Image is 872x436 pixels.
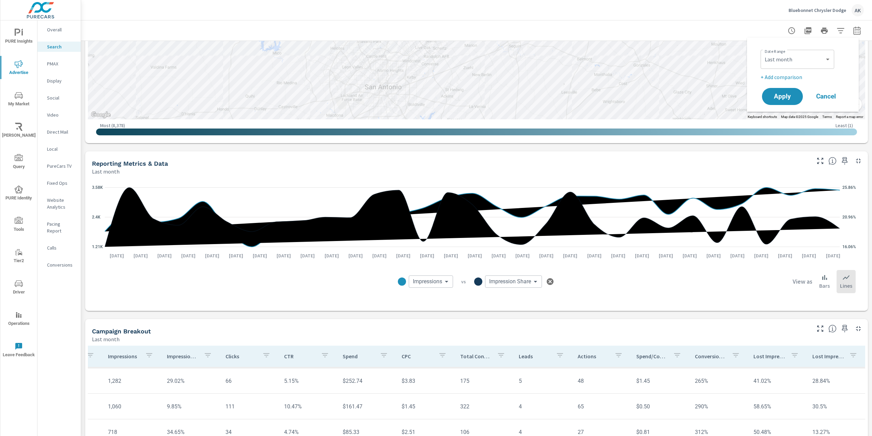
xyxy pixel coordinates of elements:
p: [DATE] [368,252,391,259]
p: Total Conversions [460,353,492,360]
text: 3.58K [92,185,103,190]
span: My Market [2,91,35,108]
a: Terms (opens in new tab) [822,115,832,119]
text: 20.96% [842,215,856,220]
div: Social [37,93,81,103]
td: $1.45 [631,372,689,390]
span: Tier2 [2,248,35,265]
p: Lines [840,282,852,290]
td: 58.65% [748,398,807,415]
td: 175 [455,372,513,390]
div: Direct Mail [37,127,81,137]
h6: View as [793,278,812,285]
td: $0.50 [631,398,689,415]
span: Leave Feedback [2,342,35,359]
td: 48 [572,372,631,390]
div: Conversions [37,260,81,270]
span: Save this to your personalized report [839,323,850,334]
p: [DATE] [415,252,439,259]
span: Tools [2,217,35,234]
p: [DATE] [296,252,320,259]
p: [DATE] [391,252,415,259]
td: 9.85% [161,398,220,415]
td: 41.02% [748,372,807,390]
button: Select Date Range [850,24,864,37]
div: Local [37,144,81,154]
p: [DATE] [105,252,129,259]
span: Advertise [2,60,35,77]
p: [DATE] [654,252,678,259]
text: 16.06% [842,244,856,249]
p: Conversion Rate [695,353,726,360]
p: [DATE] [463,252,487,259]
span: [PERSON_NAME] [2,123,35,139]
p: vs [453,279,474,285]
p: Video [47,111,75,118]
div: PMAX [37,59,81,69]
p: [DATE] [821,252,845,259]
p: Impressions [108,353,139,360]
div: Website Analytics [37,195,81,212]
div: nav menu [0,20,37,365]
button: Cancel [806,88,846,105]
p: PMAX [47,60,75,67]
td: 265% [689,372,748,390]
div: Impression Share [485,275,542,288]
p: [DATE] [153,252,176,259]
p: Spend/Conversion [636,353,668,360]
text: 1.21K [92,244,103,249]
span: PURE Identity [2,185,35,202]
td: 1,282 [103,372,161,390]
button: Apply [762,88,803,105]
td: 65 [572,398,631,415]
a: Report a map error [836,115,863,119]
text: 2.4K [92,215,100,220]
p: [DATE] [702,252,726,259]
p: Least ( 1 ) [836,122,853,129]
p: [DATE] [129,252,153,259]
div: Calls [37,243,81,253]
p: Website Analytics [47,197,75,210]
p: Local [47,146,75,152]
span: PURE Insights [2,29,35,45]
p: Last month [92,335,120,343]
p: [DATE] [773,252,797,259]
div: PureCars TV [37,161,81,171]
p: [DATE] [320,252,344,259]
div: Video [37,110,81,120]
p: [DATE] [630,252,654,259]
div: Fixed Ops [37,178,81,188]
td: 4 [513,398,572,415]
p: Bluebonnet Chrysler Dodge [789,7,846,13]
p: [DATE] [248,252,272,259]
button: "Export Report to PDF" [801,24,815,37]
span: Driver [2,280,35,296]
td: 290% [689,398,748,415]
p: Direct Mail [47,129,75,135]
p: Impression Share [167,353,198,360]
p: Leads [519,353,550,360]
div: Pacing Report [37,219,81,236]
p: Search [47,43,75,50]
a: Open this area in Google Maps (opens a new window) [90,110,112,119]
p: Fixed Ops [47,180,75,186]
p: Conversions [47,261,75,268]
td: 66 [220,372,279,390]
p: Last month [92,167,120,176]
p: [DATE] [749,252,773,259]
p: [DATE] [797,252,821,259]
span: Map data ©2025 Google [781,115,818,119]
p: [DATE] [606,252,630,259]
div: Impressions [409,275,453,288]
td: $161.47 [337,398,396,415]
p: Lost Impression Share Rank [753,353,785,360]
p: Most ( 8,378 ) [100,122,125,129]
p: Actions [578,353,609,360]
span: Understand Search data over time and see how metrics compare to each other. [828,157,837,165]
td: $1.45 [396,398,455,415]
td: 10.47% [279,398,337,415]
span: Operations [2,311,35,328]
span: Save this to your personalized report [839,155,850,166]
td: $252.74 [337,372,396,390]
text: 25.86% [842,185,856,190]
